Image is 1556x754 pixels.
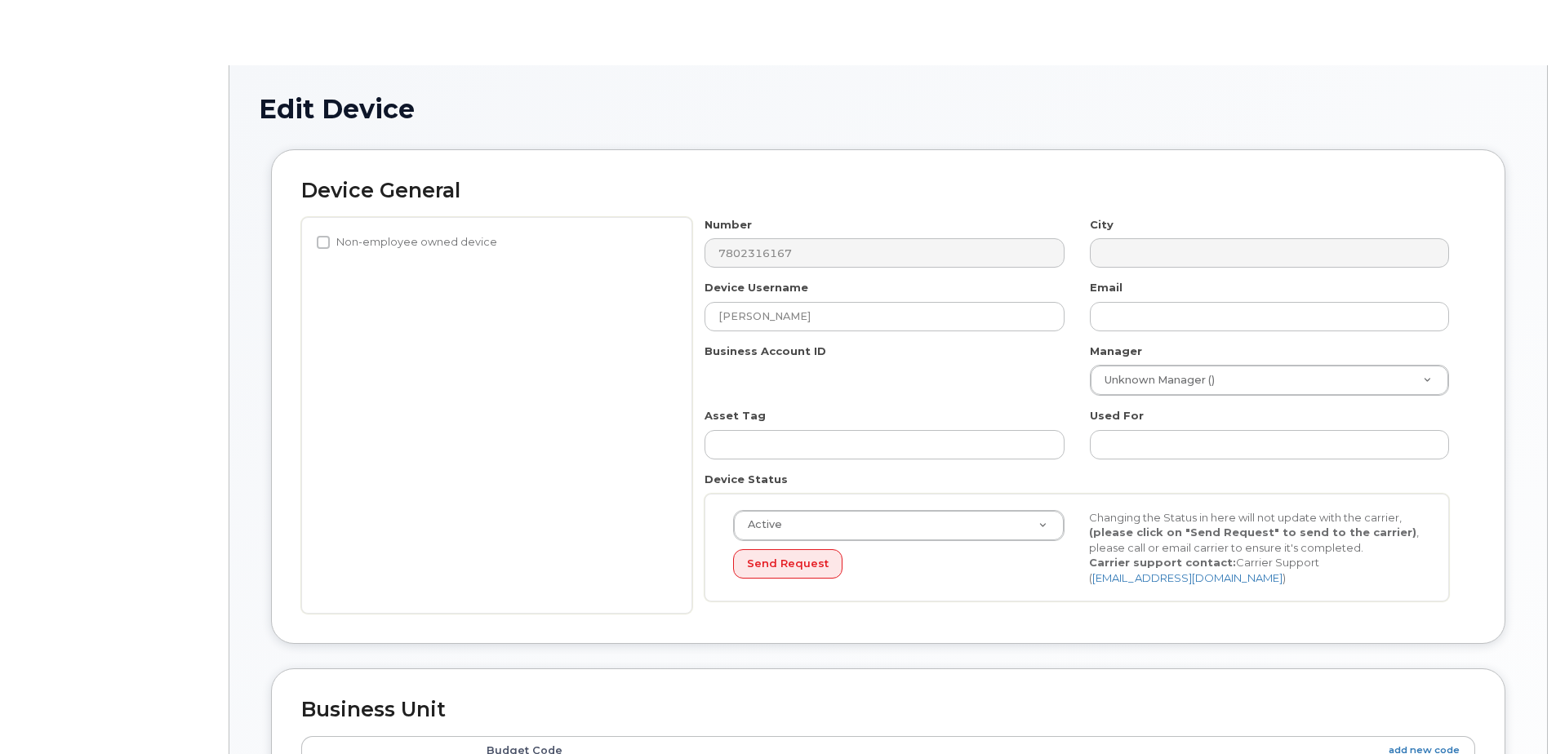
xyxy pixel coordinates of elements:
a: Active [734,511,1064,540]
button: Send Request [733,549,842,579]
label: Business Account ID [705,344,826,359]
label: Manager [1090,344,1142,359]
label: Asset Tag [705,408,766,424]
input: Non-employee owned device [317,236,330,249]
label: Used For [1090,408,1144,424]
label: Number [705,217,752,233]
label: Device Status [705,472,788,487]
a: Unknown Manager () [1091,366,1448,395]
span: Active [738,517,782,532]
h2: Device General [301,180,1475,202]
label: Device Username [705,280,808,295]
h1: Edit Device [259,95,1518,123]
a: [EMAIL_ADDRESS][DOMAIN_NAME] [1092,571,1283,584]
label: City [1090,217,1114,233]
h2: Business Unit [301,699,1475,721]
strong: (please click on "Send Request" to send to the carrier) [1089,526,1416,539]
strong: Carrier support contact: [1089,556,1236,569]
label: Email [1090,280,1123,295]
div: Changing the Status in here will not update with the carrier, , please call or email carrier to e... [1077,510,1433,586]
label: Non-employee owned device [317,233,497,252]
span: Unknown Manager () [1095,373,1215,388]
